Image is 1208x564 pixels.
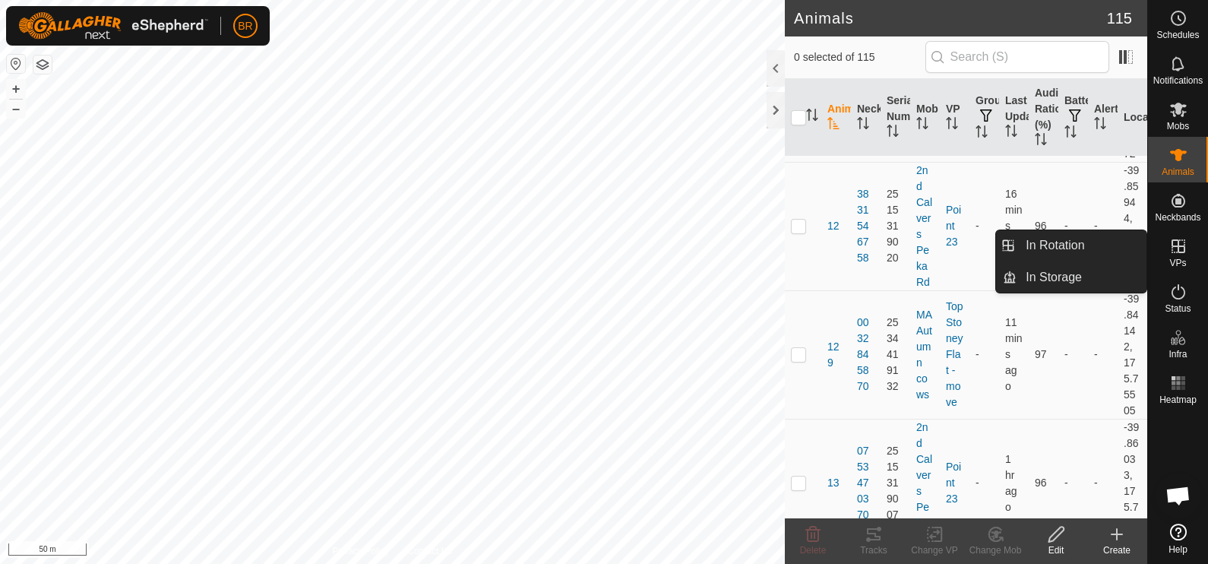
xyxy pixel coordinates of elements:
span: In Storage [1026,268,1082,287]
input: Search (S) [925,41,1109,73]
td: - [1088,290,1118,419]
p-sorticon: Activate to sort [827,119,840,131]
span: Mobs [1167,122,1189,131]
a: Help [1148,518,1208,560]
button: Reset Map [7,55,25,73]
div: 2534419132 [887,315,904,394]
div: 3831546758 [857,186,874,266]
span: 115 [1107,7,1132,30]
a: Contact Us [407,544,452,558]
th: Battery [1058,79,1088,157]
a: Privacy Policy [332,544,389,558]
div: 0753470370 [857,443,874,523]
th: Animal [821,79,851,157]
span: Schedules [1156,30,1199,40]
div: Change VP [904,543,965,557]
p-sorticon: Activate to sort [976,128,988,140]
a: Point 23 [946,204,961,248]
a: In Rotation [1017,230,1146,261]
span: 96 [1035,220,1047,232]
div: Tracks [843,543,904,557]
td: - [1088,162,1118,290]
td: - [969,290,999,419]
td: - [1058,419,1088,547]
th: Last Updated [999,79,1029,157]
th: Neckband [851,79,881,157]
span: Neckbands [1155,213,1200,222]
th: Location [1118,79,1147,157]
p-sorticon: Activate to sort [887,127,899,139]
span: In Rotation [1026,236,1084,255]
li: In Storage [996,262,1146,293]
td: - [1088,419,1118,547]
button: Map Layers [33,55,52,74]
div: Change Mob [965,543,1026,557]
p-sorticon: Activate to sort [1005,127,1017,139]
div: 2515319020 [887,186,904,266]
span: Help [1168,545,1187,554]
div: Create [1086,543,1147,557]
span: 15 Oct 2025, 11:46 am [1005,188,1023,264]
div: MA Autumn cows [916,307,934,403]
td: - [1058,290,1088,419]
span: Notifications [1153,76,1203,85]
th: Mob [910,79,940,157]
span: Status [1165,304,1191,313]
div: 0032845870 [857,315,874,394]
th: Serial Number [881,79,910,157]
a: In Storage [1017,262,1146,293]
span: 96 [1035,477,1047,489]
span: 15 Oct 2025, 10:33 am [1005,453,1017,513]
span: 12 [827,218,840,234]
p-sorticon: Activate to sort [1094,119,1106,131]
span: 13 [827,475,840,491]
span: BR [238,18,252,34]
span: 129 [827,339,845,371]
td: - [1058,162,1088,290]
p-sorticon: Activate to sort [857,119,869,131]
span: Animals [1162,167,1194,176]
li: In Rotation [996,230,1146,261]
td: -39.85944, 175.75247 [1118,162,1147,290]
div: 2nd Calvers Peka Rd [916,420,934,547]
span: 0 selected of 115 [794,49,925,65]
td: -39.84142, 175.75505 [1118,290,1147,419]
p-sorticon: Activate to sort [916,119,928,131]
div: Edit [1026,543,1086,557]
a: Point 23 [946,461,961,505]
p-sorticon: Activate to sort [1064,128,1077,140]
th: VP [940,79,969,157]
th: Audio Ratio (%) [1029,79,1058,157]
button: + [7,80,25,98]
td: - [969,162,999,290]
span: Infra [1168,350,1187,359]
td: - [969,419,999,547]
h2: Animals [794,9,1107,27]
button: – [7,100,25,118]
div: 2nd Calvers Peka Rd [916,163,934,290]
div: 2515319007 [887,443,904,523]
a: Top Stoney Flat - move [946,300,963,408]
div: Open chat [1156,473,1201,518]
img: Gallagher Logo [18,12,208,40]
td: -39.86033, 175.75224 [1118,419,1147,547]
p-sorticon: Activate to sort [1035,135,1047,147]
th: Groups [969,79,999,157]
th: Alerts [1088,79,1118,157]
span: 15 Oct 2025, 11:50 am [1005,316,1023,392]
p-sorticon: Activate to sort [946,119,958,131]
span: 97 [1035,348,1047,360]
span: Delete [800,545,827,556]
span: Heatmap [1159,395,1197,404]
p-sorticon: Activate to sort [806,111,818,123]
